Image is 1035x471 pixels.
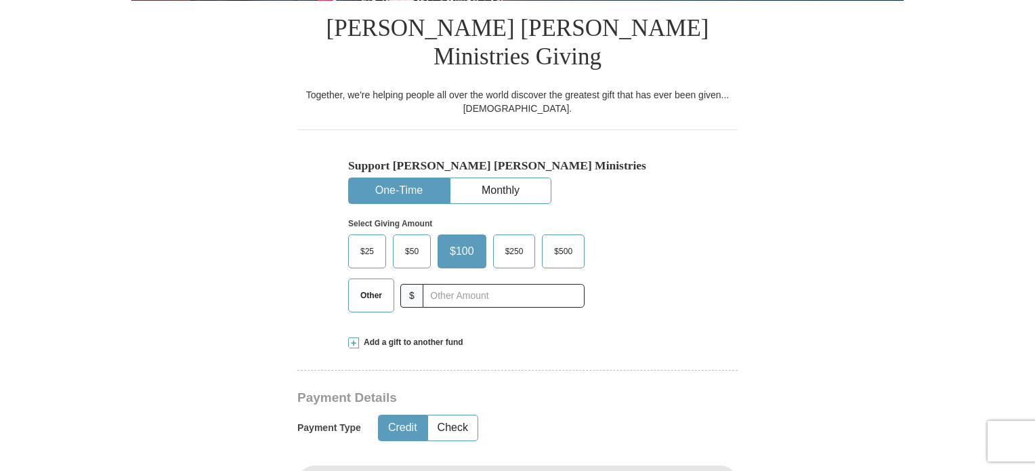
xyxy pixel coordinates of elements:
h3: Payment Details [297,390,643,406]
span: $250 [499,241,530,262]
button: Check [428,415,478,441]
span: $50 [398,241,425,262]
button: One-Time [349,178,449,203]
span: $500 [547,241,579,262]
span: $ [400,284,423,308]
span: $25 [354,241,381,262]
h1: [PERSON_NAME] [PERSON_NAME] Ministries Giving [297,1,738,88]
h5: Payment Type [297,422,361,434]
button: Monthly [450,178,551,203]
h5: Support [PERSON_NAME] [PERSON_NAME] Ministries [348,159,687,173]
span: Other [354,285,389,306]
span: Add a gift to another fund [359,337,463,348]
input: Other Amount [423,284,585,308]
strong: Select Giving Amount [348,219,432,228]
div: Together, we're helping people all over the world discover the greatest gift that has ever been g... [297,88,738,115]
button: Credit [379,415,427,441]
span: $100 [443,241,481,262]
